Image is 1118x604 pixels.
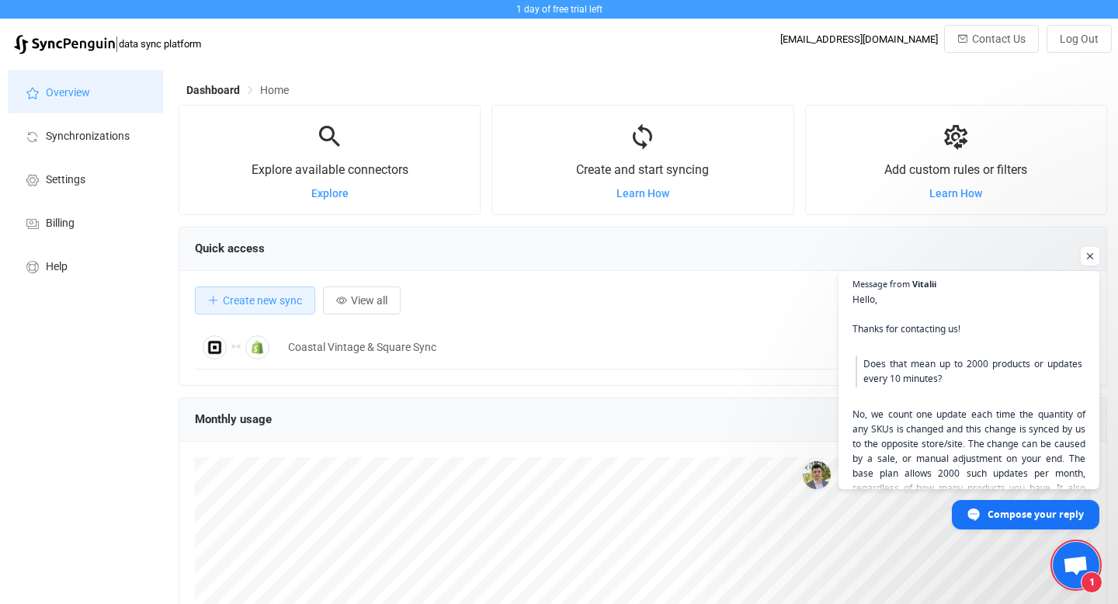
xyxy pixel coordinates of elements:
[972,33,1026,45] span: Contact Us
[852,279,910,288] span: Message from
[1047,25,1112,53] button: Log Out
[186,84,240,96] span: Dashboard
[186,85,289,95] div: Breadcrumb
[195,286,315,314] button: Create new sync
[203,335,227,359] img: Square Inventory Quantities
[14,35,115,54] img: syncpenguin.svg
[351,294,387,307] span: View all
[245,335,269,359] img: Shopify Inventory Quantities
[252,162,408,177] span: Explore available connectors
[929,187,982,200] a: Learn How
[8,200,163,244] a: Billing
[195,241,265,255] span: Quick access
[8,113,163,157] a: Synchronizations
[46,261,68,273] span: Help
[195,412,272,426] span: Monthly usage
[46,174,85,186] span: Settings
[576,162,709,177] span: Create and start syncing
[1060,33,1099,45] span: Log Out
[8,157,163,200] a: Settings
[8,244,163,287] a: Help
[14,33,201,54] a: |data sync platform
[119,38,201,50] span: data sync platform
[311,187,349,200] a: Explore
[223,294,302,307] span: Create new sync
[46,130,130,143] span: Synchronizations
[988,501,1084,528] span: Compose your reply
[780,33,938,45] div: [EMAIL_ADDRESS][DOMAIN_NAME]
[912,279,936,288] span: Vitalii
[1081,571,1102,593] span: 1
[260,84,289,96] span: Home
[46,87,90,99] span: Overview
[280,338,936,356] div: Coastal Vintage & Square Sync
[8,70,163,113] a: Overview
[1053,542,1099,588] div: Open chat
[516,4,602,15] span: 1 day of free trial left
[323,286,401,314] button: View all
[115,33,119,54] span: |
[616,187,669,200] a: Learn How
[46,217,75,230] span: Billing
[944,25,1039,53] button: Contact Us
[884,162,1027,177] span: Add custom rules or filters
